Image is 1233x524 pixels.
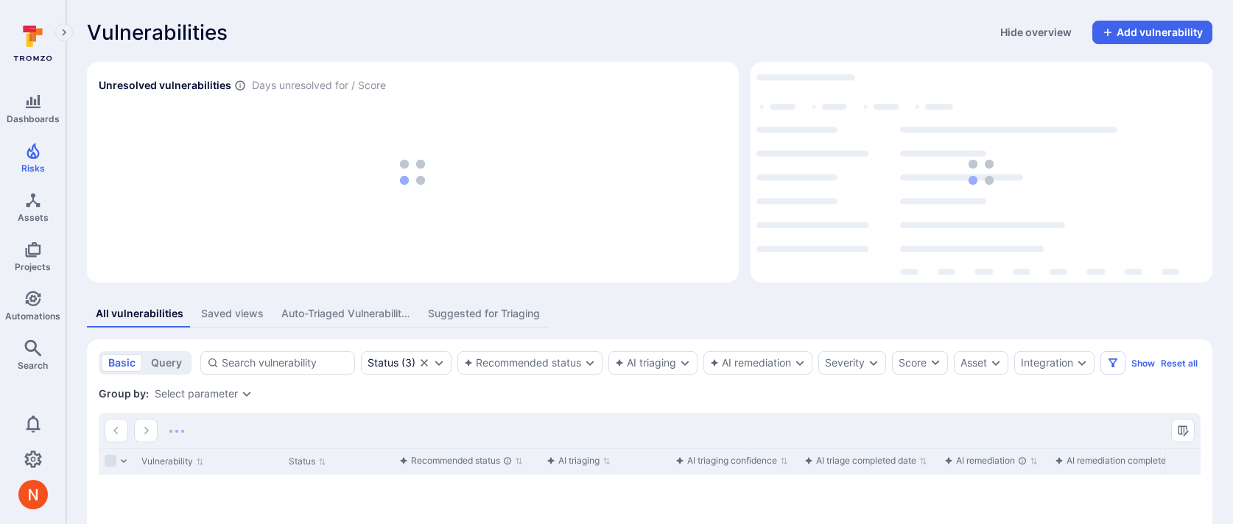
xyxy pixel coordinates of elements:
[18,480,48,509] div: Neeren Patki
[679,357,691,369] button: Expand dropdown
[87,21,228,44] span: Vulnerabilities
[55,24,73,41] button: Expand navigation menu
[1076,357,1088,369] button: Expand dropdown
[134,419,158,442] button: Go to the next page
[241,388,253,400] button: Expand dropdown
[18,360,48,371] span: Search
[59,26,69,39] i: Expand navigation menu
[756,68,1206,277] div: loading spinner
[615,357,676,369] button: AI triaging
[1055,453,1192,468] div: AI remediation completed date
[944,455,1038,467] button: Sort by function(){return k.createElement(fN.A,{direction:"row",alignItems:"center",gap:4},k.crea...
[1092,21,1212,44] button: Add vulnerability
[892,351,948,375] button: Score
[969,160,994,185] img: Loading...
[144,354,189,372] button: query
[234,78,246,93] span: Number of vulnerabilities in status ‘Open’ ‘Triaged’ and ‘In process’ divided by score and scanne...
[547,453,600,468] div: AI triaging
[368,357,415,369] div: ( 3 )
[289,456,326,467] button: Sort by Status
[868,357,879,369] button: Expand dropdown
[804,453,916,468] div: AI triage completed date
[991,21,1081,44] button: Hide overview
[944,453,1027,468] div: AI remediation
[899,355,927,370] div: Score
[1161,358,1198,369] button: Reset all
[21,163,45,174] span: Risks
[418,357,430,369] button: Clear selection
[547,455,611,467] button: Sort by function(){return k.createElement(fN.A,{direction:"row",alignItems:"center",gap:4},k.crea...
[794,357,806,369] button: Expand dropdown
[675,455,788,467] button: Sort by function(){return k.createElement(fN.A,{direction:"row",alignItems:"center",gap:4},k.crea...
[99,78,231,93] h2: Unresolved vulnerabilities
[1100,351,1125,375] button: Filters
[7,113,60,124] span: Dashboards
[105,419,128,442] button: Go to the previous page
[252,78,386,93] span: Days unresolved for / Score
[281,306,410,321] div: Auto-Triaged Vulnerabilities
[804,455,927,467] button: Sort by function(){return k.createElement(fN.A,{direction:"row",alignItems:"center",gap:4},k.crea...
[675,453,777,468] div: AI triaging confidence
[584,357,596,369] button: Expand dropdown
[399,453,512,468] div: Recommended status
[155,388,253,400] div: grouping parameters
[222,355,348,370] input: Search vulnerability
[368,357,415,369] button: Status(3)
[825,357,865,369] button: Severity
[751,62,1212,283] div: Top integrations by vulnerabilities
[990,357,1002,369] button: Expand dropdown
[96,306,183,321] div: All vulnerabilities
[433,357,445,369] button: Expand dropdown
[99,386,149,401] span: Group by:
[18,480,48,509] img: ACg8ocIprwjrgDQnDsNSk9Ghn5p5-B8DpAKWoJ5Gi9syOE4K59tr4Q=s96-c
[428,306,540,321] div: Suggested for Triaging
[1055,455,1203,467] button: Sort by function(){return k.createElement(fN.A,{direction:"row",alignItems:"center",gap:4},k.crea...
[102,354,142,372] button: basic
[169,430,184,433] img: Loading...
[141,456,204,467] button: Sort by Vulnerability
[464,357,581,369] button: Recommended status
[18,212,49,223] span: Assets
[5,311,60,322] span: Automations
[960,357,987,369] button: Asset
[1131,358,1155,369] button: Show
[1171,419,1195,442] button: Manage columns
[155,388,238,400] button: Select parameter
[105,455,116,467] span: Select all rows
[1021,357,1073,369] button: Integration
[15,261,51,272] span: Projects
[87,300,1212,327] div: assets tabs
[710,357,791,369] button: AI remediation
[368,357,398,369] div: Status
[201,306,264,321] div: Saved views
[399,455,523,467] button: Sort by function(){return k.createElement(fN.A,{direction:"row",alignItems:"center",gap:4},k.crea...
